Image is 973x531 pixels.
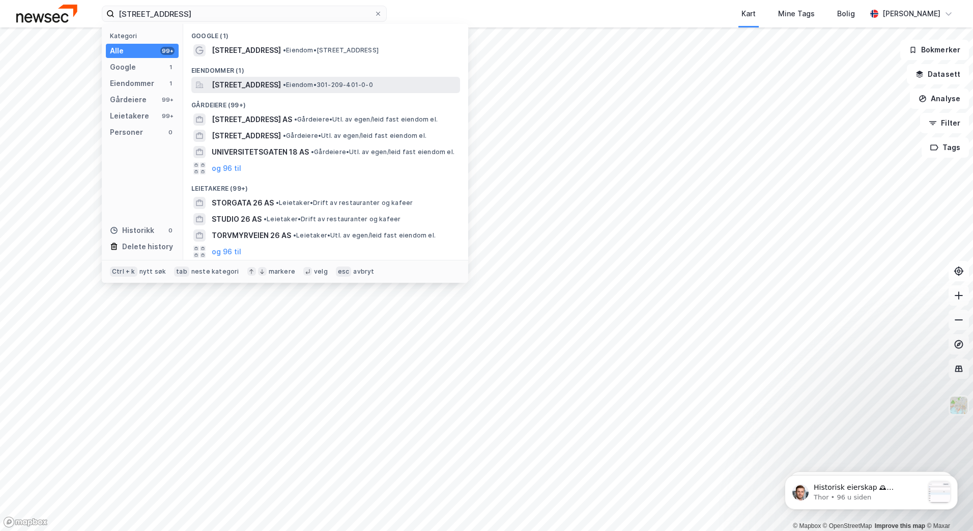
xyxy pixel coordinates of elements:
a: Mapbox homepage [3,516,48,528]
button: Analyse [910,88,969,109]
div: 1 [166,79,175,87]
div: Kart [741,8,756,20]
div: esc [336,267,352,277]
span: [STREET_ADDRESS] [212,130,281,142]
span: • [293,231,296,239]
a: Mapbox [793,522,821,529]
span: • [311,148,314,156]
span: • [276,199,279,206]
span: Eiendom • 301-209-401-0-0 [283,81,373,89]
div: Eiendommer (1) [183,58,468,77]
button: og 96 til [212,162,241,174]
div: Leietakere (99+) [183,176,468,195]
div: Historikk [110,224,154,237]
div: 99+ [160,112,175,120]
span: • [294,115,297,123]
span: • [283,46,286,54]
iframe: Intercom notifications melding [769,455,973,526]
span: • [283,81,286,88]
div: Bolig [837,8,855,20]
span: Leietaker • Utl. av egen/leid fast eiendom el. [293,231,436,240]
button: Filter [920,113,969,133]
div: Ctrl + k [110,267,137,277]
a: OpenStreetMap [823,522,872,529]
div: Eiendommer [110,77,154,90]
div: avbryt [353,268,374,276]
div: 0 [166,226,175,234]
span: • [283,132,286,139]
div: Gårdeiere [110,94,147,106]
span: STUDIO 26 AS [212,213,262,225]
div: Gårdeiere (99+) [183,93,468,111]
span: TORVMYRVEIEN 26 AS [212,229,291,242]
div: 0 [166,128,175,136]
div: [PERSON_NAME] [882,8,940,20]
span: UNIVERSITETSGATEN 18 AS [212,146,309,158]
div: Google [110,61,136,73]
div: Delete history [122,241,173,253]
span: Gårdeiere • Utl. av egen/leid fast eiendom el. [294,115,438,124]
img: newsec-logo.f6e21ccffca1b3a03d2d.png [16,5,77,22]
input: Søk på adresse, matrikkel, gårdeiere, leietakere eller personer [115,6,374,21]
div: Alle [110,45,124,57]
div: Kategori [110,32,179,40]
button: og 96 til [212,246,241,258]
span: Leietaker • Drift av restauranter og kafeer [264,215,400,223]
div: neste kategori [191,268,239,276]
div: Google (1) [183,24,468,42]
span: Gårdeiere • Utl. av egen/leid fast eiendom el. [311,148,454,156]
span: [STREET_ADDRESS] AS [212,113,292,126]
div: nytt søk [139,268,166,276]
button: Tags [922,137,969,158]
button: Bokmerker [900,40,969,60]
span: [STREET_ADDRESS] [212,44,281,56]
div: markere [269,268,295,276]
a: Improve this map [875,522,925,529]
div: 1 [166,63,175,71]
span: [STREET_ADDRESS] [212,79,281,91]
div: 99+ [160,96,175,104]
img: Z [949,396,968,415]
button: Datasett [907,64,969,84]
span: Leietaker • Drift av restauranter og kafeer [276,199,413,207]
span: Gårdeiere • Utl. av egen/leid fast eiendom el. [283,132,426,140]
div: tab [174,267,189,277]
div: Mine Tags [778,8,815,20]
div: velg [314,268,328,276]
div: Personer [110,126,143,138]
span: • [264,215,267,223]
div: 99+ [160,47,175,55]
div: Leietakere [110,110,149,122]
span: Eiendom • [STREET_ADDRESS] [283,46,379,54]
span: STORGATA 26 AS [212,197,274,209]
